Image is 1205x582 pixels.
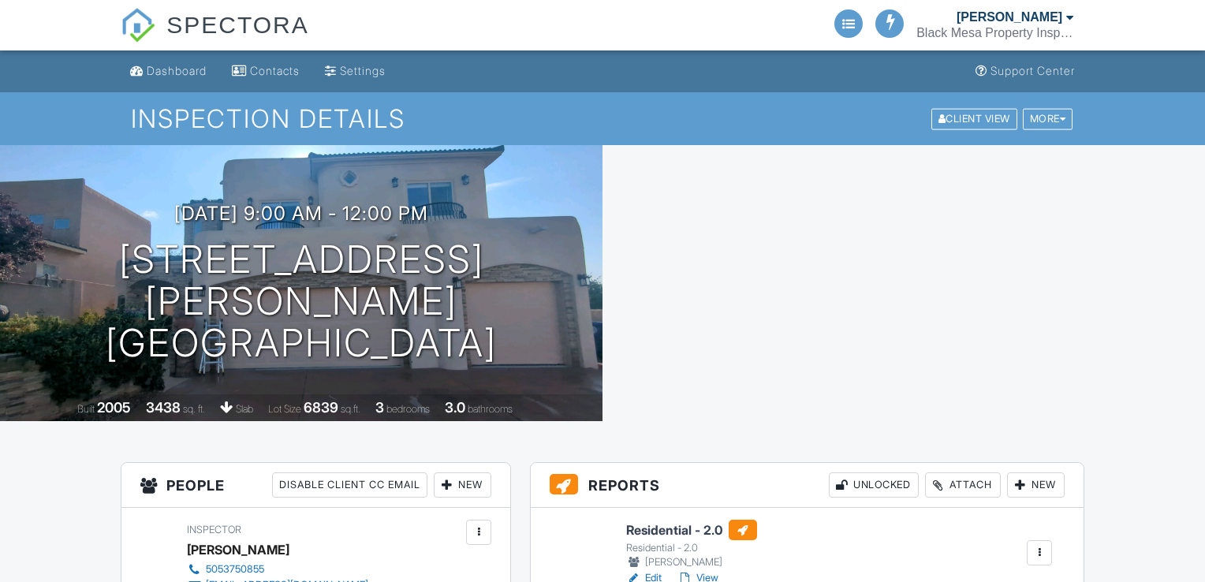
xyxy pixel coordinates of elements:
h6: Residential - 2.0 [626,520,757,540]
h3: [DATE] 9:00 am - 12:00 pm [174,203,428,224]
div: 3 [375,399,384,416]
div: Client View [931,108,1017,129]
div: Dashboard [147,64,207,77]
span: Lot Size [268,403,301,415]
span: sq.ft. [341,403,360,415]
div: Residential - 2.0 [626,542,757,554]
span: Inspector [187,524,241,535]
div: New [434,472,491,498]
a: Residential - 2.0 Residential - 2.0 [PERSON_NAME] [626,520,757,570]
a: Dashboard [124,57,213,86]
div: Support Center [990,64,1075,77]
h3: People [121,463,510,508]
a: SPECTORA [121,24,309,53]
div: Black Mesa Property Inspections Inc [916,25,1074,41]
div: Unlocked [829,472,919,498]
div: [PERSON_NAME] [957,9,1062,25]
a: Settings [319,57,392,86]
div: Settings [340,64,386,77]
div: [PERSON_NAME] [187,538,289,561]
div: Disable Client CC Email [272,472,427,498]
div: Attach [925,472,1001,498]
a: Contacts [226,57,306,86]
span: slab [236,403,253,415]
a: 5053750855 [187,561,368,577]
span: SPECTORA [166,8,309,41]
h1: [STREET_ADDRESS][PERSON_NAME] [GEOGRAPHIC_DATA] [25,239,577,364]
div: 3.0 [445,399,465,416]
h3: Reports [531,463,1084,508]
a: Client View [930,112,1021,124]
div: New [1007,472,1065,498]
h1: Inspection Details [131,105,1075,132]
span: bedrooms [386,403,430,415]
div: 3438 [146,399,181,416]
div: [PERSON_NAME] [626,554,757,570]
div: 5053750855 [206,563,264,576]
div: Contacts [250,64,300,77]
span: Built [77,403,95,415]
img: The Best Home Inspection Software - Spectora [121,8,155,43]
span: bathrooms [468,403,513,415]
span: sq. ft. [183,403,205,415]
div: 2005 [97,399,131,416]
div: 6839 [304,399,338,416]
div: More [1023,108,1073,129]
a: Support Center [969,57,1081,86]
